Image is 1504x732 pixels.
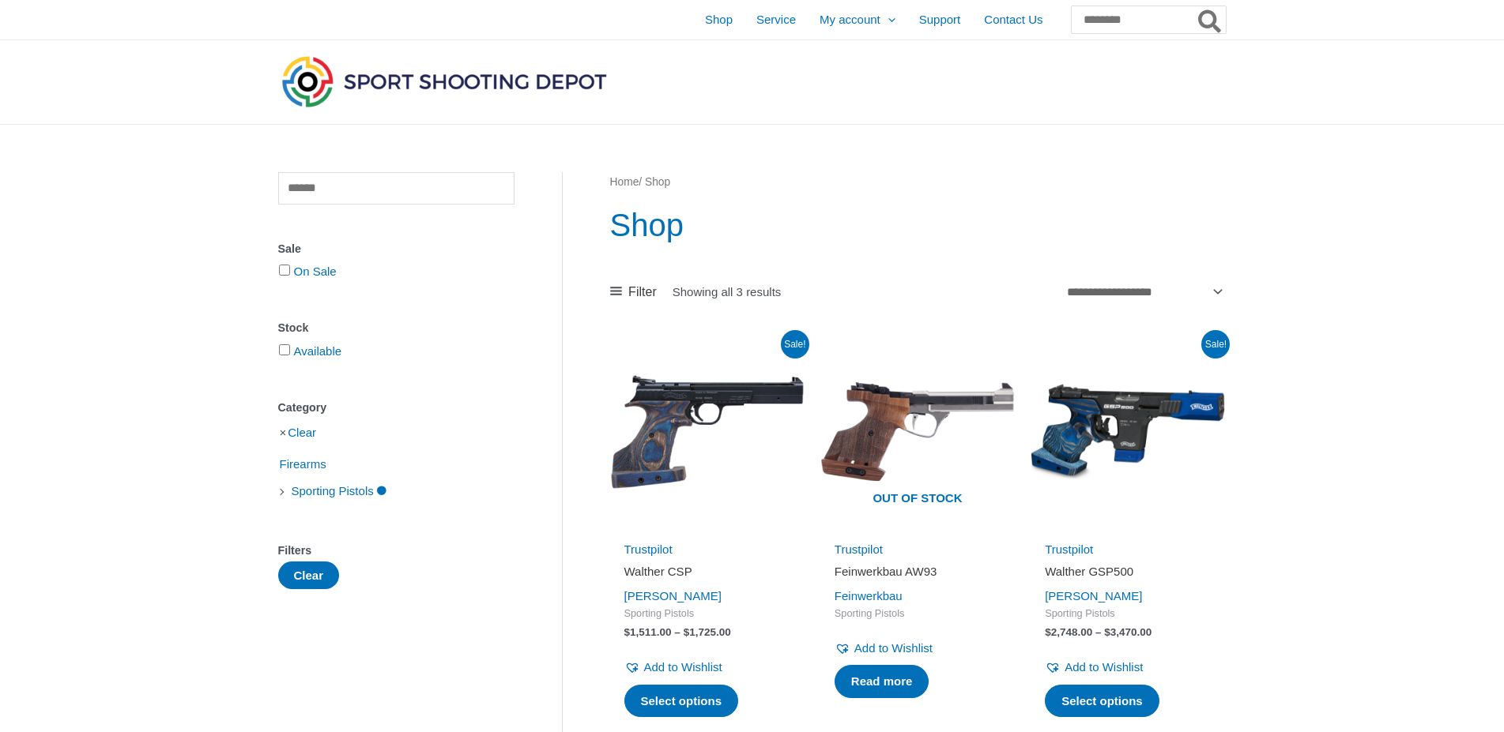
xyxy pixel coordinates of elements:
[835,542,883,556] a: Trustpilot
[278,561,340,589] button: Clear
[278,52,610,111] img: Sport Shooting Depot
[1104,626,1152,638] bdi: 3,470.00
[628,280,657,304] span: Filter
[624,656,722,678] a: Add to Wishlist
[1045,626,1051,638] span: $
[610,176,639,188] a: Home
[1045,607,1211,621] span: Sporting Pistols
[624,589,722,602] a: [PERSON_NAME]
[673,286,782,298] p: Showing all 3 results
[1031,335,1225,529] img: Walther GSP500 .22LR
[1045,564,1211,580] h2: Walther GSP500
[624,542,673,556] a: Trustpilot
[290,483,388,497] a: Sporting Pistols
[278,456,328,470] a: Firearms
[684,626,690,638] span: $
[1045,564,1211,585] a: Walther GSP500
[278,238,515,261] div: Sale
[1045,656,1143,678] a: Add to Wishlist
[1061,279,1226,305] select: Shop order
[1045,542,1093,556] a: Trustpilot
[624,685,739,718] a: Select options for “Walther CSP”
[624,564,790,585] a: Walther CSP
[624,607,790,621] span: Sporting Pistols
[278,451,328,478] span: Firearms
[820,335,1015,529] a: Out of stock
[1045,685,1159,718] a: Select options for “Walther GSP500”
[674,626,680,638] span: –
[624,626,672,638] bdi: 1,511.00
[835,665,929,698] a: Select options for “Feinwerkbau AW93”
[781,330,809,358] span: Sale!
[610,280,657,304] a: Filter
[684,626,731,638] bdi: 1,725.00
[278,317,515,340] div: Stock
[279,344,290,355] input: Available
[835,607,1001,621] span: Sporting Pistols
[1095,626,1102,638] span: –
[644,660,722,674] span: Add to Wishlist
[610,335,805,529] img: Walther CSP
[294,344,342,358] a: Available
[1195,6,1226,33] button: Search
[1201,330,1230,358] span: Sale!
[1104,626,1110,638] span: $
[610,203,1226,247] h1: Shop
[835,564,1001,580] h2: Feinwerkbau AW93
[835,589,903,602] a: Feinwerkbau
[290,478,375,505] span: Sporting Pistols
[288,426,316,439] a: Clear
[279,265,290,276] input: On Sale
[835,564,1001,585] a: Feinwerkbau AW93
[624,564,790,580] h2: Walther CSP
[1045,626,1092,638] bdi: 2,748.00
[1045,589,1142,602] a: [PERSON_NAME]
[832,481,1003,517] span: Out of stock
[854,641,933,655] span: Add to Wishlist
[835,637,933,659] a: Add to Wishlist
[278,396,515,419] div: Category
[820,335,1015,529] img: Feinwerkbau AW93
[1065,660,1143,674] span: Add to Wishlist
[278,539,515,562] div: Filters
[294,265,337,278] a: On Sale
[610,172,1226,193] nav: Breadcrumb
[624,626,631,638] span: $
